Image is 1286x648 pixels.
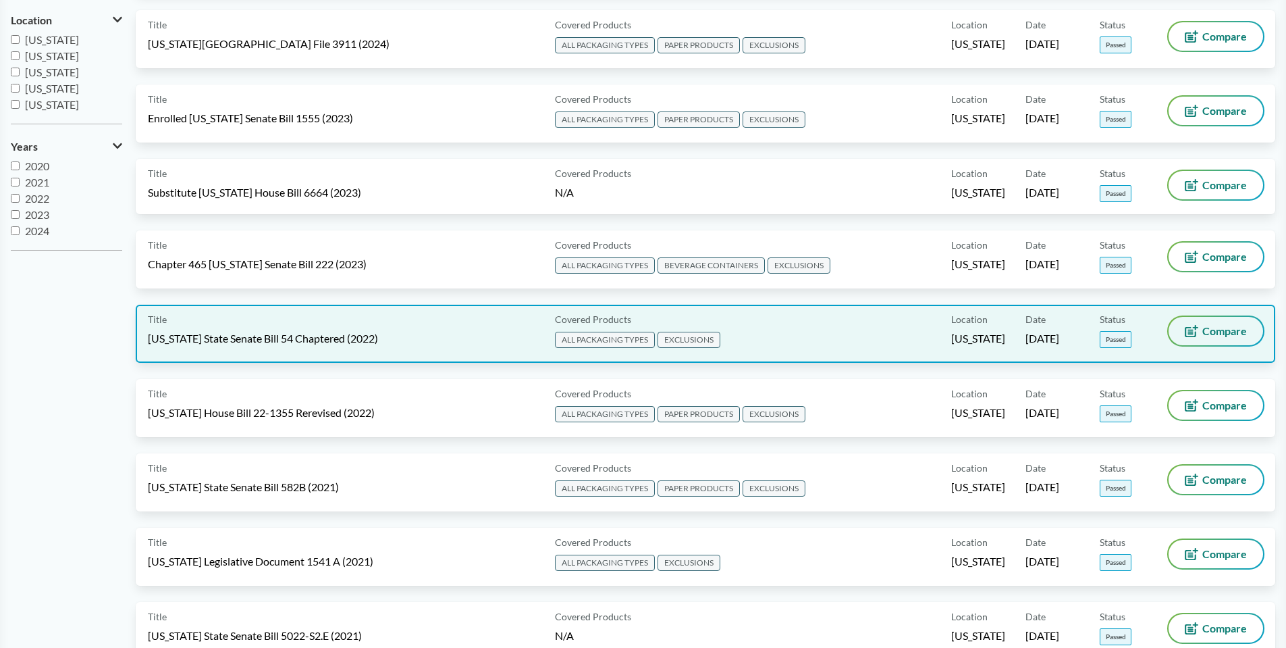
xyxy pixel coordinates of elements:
[658,480,740,497] span: PAPER PRODUCTS
[1202,474,1247,485] span: Compare
[555,629,574,642] span: N/A
[951,312,988,326] span: Location
[555,461,631,475] span: Covered Products
[1169,317,1263,345] button: Compare
[555,312,631,326] span: Covered Products
[658,257,765,274] span: BEVERAGE CONTAINERS
[1100,387,1125,401] span: Status
[1202,251,1247,262] span: Compare
[11,141,38,153] span: Years
[1100,166,1125,180] span: Status
[1169,171,1263,199] button: Compare
[555,406,655,422] span: ALL PACKAGING TYPES
[1100,257,1131,274] span: Passed
[1202,400,1247,411] span: Compare
[11,226,20,235] input: 2024
[11,135,122,158] button: Years
[555,166,631,180] span: Covered Products
[555,257,655,274] span: ALL PACKAGING TYPES
[148,628,362,643] span: [US_STATE] State Senate Bill 5022-S2.E (2021)
[25,176,49,189] span: 2021
[951,36,1005,51] span: [US_STATE]
[148,166,167,180] span: Title
[148,535,167,549] span: Title
[1100,554,1131,571] span: Passed
[11,68,20,76] input: [US_STATE]
[1169,614,1263,643] button: Compare
[1025,535,1046,549] span: Date
[1100,609,1125,624] span: Status
[148,312,167,326] span: Title
[148,257,367,272] span: Chapter 465 [US_STATE] Senate Bill 222 (2023)
[148,111,353,126] span: Enrolled [US_STATE] Senate Bill 1555 (2023)
[148,554,373,569] span: [US_STATE] Legislative Document 1541 A (2021)
[11,100,20,109] input: [US_STATE]
[555,186,574,199] span: N/A
[1100,185,1131,202] span: Passed
[1025,111,1059,126] span: [DATE]
[1202,31,1247,42] span: Compare
[1025,36,1059,51] span: [DATE]
[1025,405,1059,420] span: [DATE]
[1025,387,1046,401] span: Date
[1025,18,1046,32] span: Date
[951,461,988,475] span: Location
[1169,97,1263,125] button: Compare
[951,609,988,624] span: Location
[1100,628,1131,645] span: Passed
[1025,312,1046,326] span: Date
[951,238,988,252] span: Location
[1100,535,1125,549] span: Status
[11,35,20,44] input: [US_STATE]
[951,166,988,180] span: Location
[148,331,378,346] span: [US_STATE] State Senate Bill 54 Chaptered (2022)
[951,535,988,549] span: Location
[658,37,740,53] span: PAPER PRODUCTS
[25,98,79,111] span: [US_STATE]
[951,554,1005,569] span: [US_STATE]
[951,628,1005,643] span: [US_STATE]
[1025,92,1046,106] span: Date
[148,185,361,200] span: Substitute [US_STATE] House Bill 6664 (2023)
[1025,166,1046,180] span: Date
[11,194,20,203] input: 2022
[148,609,167,624] span: Title
[1202,105,1247,116] span: Compare
[951,185,1005,200] span: [US_STATE]
[1202,549,1247,559] span: Compare
[25,192,49,205] span: 2022
[1025,185,1059,200] span: [DATE]
[1025,331,1059,346] span: [DATE]
[148,387,167,401] span: Title
[25,82,79,95] span: [US_STATE]
[148,461,167,475] span: Title
[1202,623,1247,634] span: Compare
[951,18,988,32] span: Location
[555,332,655,348] span: ALL PACKAGING TYPES
[555,238,631,252] span: Covered Products
[743,37,805,53] span: EXCLUSIONS
[1100,312,1125,326] span: Status
[1025,628,1059,643] span: [DATE]
[1025,480,1059,495] span: [DATE]
[1025,257,1059,272] span: [DATE]
[1100,238,1125,252] span: Status
[951,387,988,401] span: Location
[951,331,1005,346] span: [US_STATE]
[25,208,49,221] span: 2023
[25,66,79,78] span: [US_STATE]
[1100,480,1131,497] span: Passed
[25,159,49,172] span: 2020
[951,480,1005,495] span: [US_STATE]
[555,480,655,497] span: ALL PACKAGING TYPES
[11,51,20,60] input: [US_STATE]
[1169,243,1263,271] button: Compare
[1100,461,1125,475] span: Status
[658,406,740,422] span: PAPER PRODUCTS
[658,111,740,128] span: PAPER PRODUCTS
[1202,180,1247,191] span: Compare
[1100,405,1131,422] span: Passed
[951,92,988,106] span: Location
[555,535,631,549] span: Covered Products
[1025,461,1046,475] span: Date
